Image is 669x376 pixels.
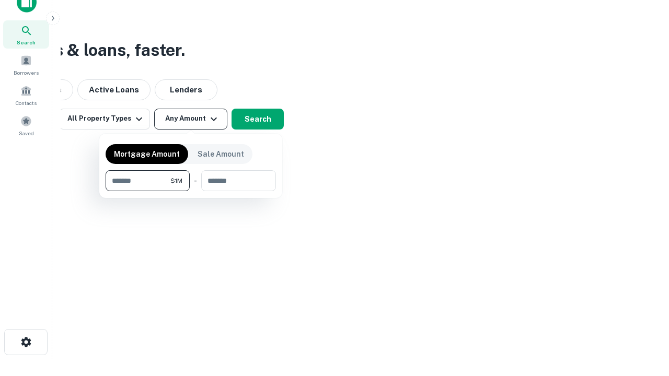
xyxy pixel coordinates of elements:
[194,170,197,191] div: -
[170,176,182,185] span: $1M
[198,148,244,160] p: Sale Amount
[617,259,669,309] iframe: Chat Widget
[114,148,180,160] p: Mortgage Amount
